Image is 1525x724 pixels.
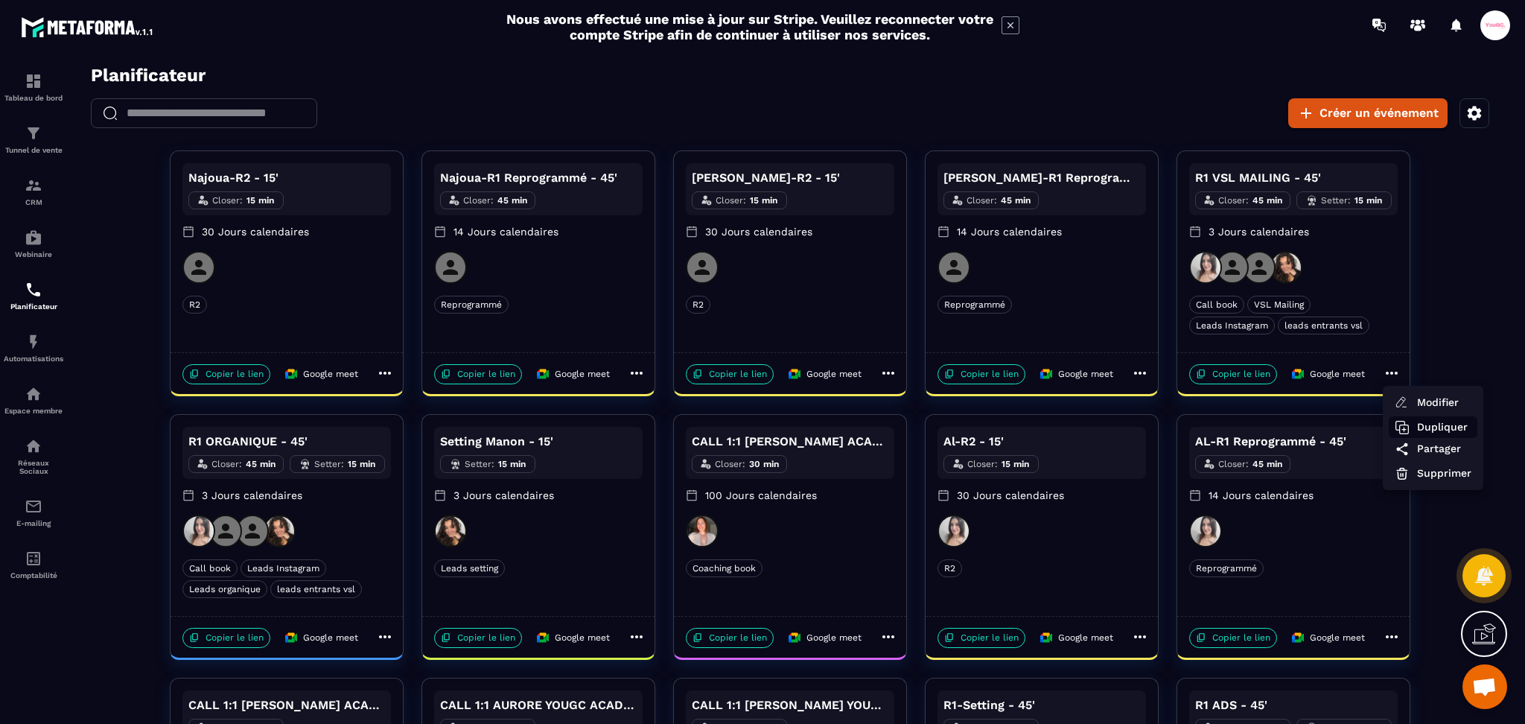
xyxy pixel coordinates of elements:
h2: Nous avons effectué une mise à jour sur Stripe. Veuillez reconnecter votre compte Stripe afin de ... [506,11,994,42]
span: Supprimer [1347,401,1401,416]
img: formation [25,177,42,194]
a: automationsautomationsAutomatisations [4,322,63,374]
img: formation [25,124,42,142]
p: Automatisations [4,355,63,363]
img: automations [25,229,42,247]
a: formationformationTableau de bord [4,61,63,113]
p: Espace membre [4,407,63,415]
p: Réseaux Sociaux [4,459,63,475]
a: accountantaccountantComptabilité [4,539,63,591]
a: formationformationCRM [4,165,63,217]
img: email [25,498,42,515]
p: Tunnel de vente [4,146,63,154]
p: Comptabilité [4,571,63,579]
p: CRM [4,198,63,206]
a: social-networksocial-networkRéseaux Sociaux [4,426,63,486]
p: Tableau de bord [4,94,63,102]
img: accountant [25,550,42,568]
p: E-mailing [4,519,63,527]
span: Partager [1347,376,1401,392]
a: formationformationTunnel de vente [4,113,63,165]
a: automationsautomationsEspace membre [4,374,63,426]
span: Modifier [1347,330,1401,346]
a: Ouvrir le chat [1462,664,1507,709]
p: Planificateur [4,302,63,311]
img: scheduler [25,281,42,299]
img: logo [21,13,155,40]
p: Webinaire [4,250,63,258]
img: formation [25,72,42,90]
a: automationsautomationsWebinaire [4,217,63,270]
a: emailemailE-mailing [4,486,63,539]
img: automations [25,385,42,403]
img: automations [25,333,42,351]
span: Dupliquer [1347,355,1401,370]
a: schedulerschedulerPlanificateur [4,270,63,322]
img: social-network [25,437,42,455]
